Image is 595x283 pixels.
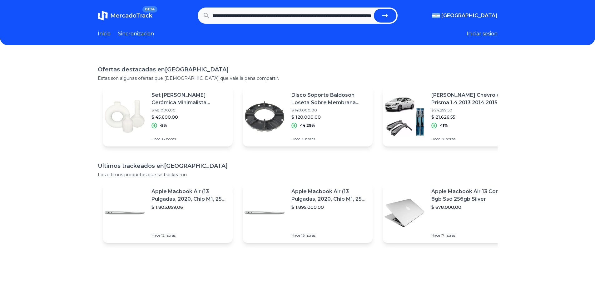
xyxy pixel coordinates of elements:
p: -14,29% [300,123,315,128]
p: $ 1.803.859,06 [151,204,228,210]
a: MercadoTrackBETA [98,11,152,21]
p: -5% [160,123,167,128]
p: $ 140.000,00 [291,108,368,113]
a: Featured imageApple Macbook Air 13 Core I5 8gb Ssd 256gb Silver$ 678.000,00Hace 17 horas [383,183,513,243]
p: Hace 12 horas [151,233,228,238]
p: Disco Soporte Baldoson Loseta Sobre Membrana X100 Unidades [291,91,368,106]
a: Featured imageApple Macbook Air (13 Pulgadas, 2020, Chip M1, 256 Gb De Ssd, 8 Gb De Ram) - Plata$... [243,183,373,243]
p: Apple Macbook Air 13 Core I5 8gb Ssd 256gb Silver [431,188,508,203]
p: $ 678.000,00 [431,204,508,210]
img: Featured image [383,95,426,138]
p: $ 48.000,00 [151,108,228,113]
p: Hace 16 horas [291,233,368,238]
p: Set [PERSON_NAME] Cerámica Minimalista Nórdico Moderno Deco [151,91,228,106]
p: $ 1.895.000,00 [291,204,368,210]
span: [GEOGRAPHIC_DATA] [441,12,498,19]
p: Hace 18 horas [151,136,228,141]
p: Apple Macbook Air (13 Pulgadas, 2020, Chip M1, 256 Gb De Ssd, 8 Gb De Ram) - Plata [291,188,368,203]
a: Inicio [98,30,111,38]
img: MercadoTrack [98,11,108,21]
img: Featured image [243,191,286,235]
p: Apple Macbook Air (13 Pulgadas, 2020, Chip M1, 256 Gb De Ssd, 8 Gb De Ram) - Plata [151,188,228,203]
p: $ 21.626,55 [431,114,508,120]
a: Featured imageDisco Soporte Baldoson Loseta Sobre Membrana X100 Unidades$ 140.000,00$ 120.000,00-... [243,86,373,147]
span: MercadoTrack [110,12,152,19]
h1: Ofertas destacadas en [GEOGRAPHIC_DATA] [98,65,498,74]
h1: Ultimos trackeados en [GEOGRAPHIC_DATA] [98,162,498,170]
p: $ 24.299,50 [431,108,508,113]
img: Featured image [383,191,426,235]
img: Argentina [432,13,440,18]
p: -11% [439,123,448,128]
p: [PERSON_NAME] Chevrolet Prisma 1.4 2013 2014 2015 2016 Ls [431,91,508,106]
span: BETA [142,6,157,13]
p: Estas son algunas ofertas que [DEMOGRAPHIC_DATA] que vale la pena compartir. [98,75,498,81]
a: Featured imageSet [PERSON_NAME] Cerámica Minimalista Nórdico Moderno Deco$ 48.000,00$ 45.600,00-5... [103,86,233,147]
a: Featured image[PERSON_NAME] Chevrolet Prisma 1.4 2013 2014 2015 2016 Ls$ 24.299,50$ 21.626,55-11%... [383,86,513,147]
img: Featured image [243,95,286,138]
p: Los ultimos productos que se trackearon. [98,172,498,178]
a: Sincronizacion [118,30,154,38]
p: $ 120.000,00 [291,114,368,120]
img: Featured image [103,191,146,235]
button: Iniciar sesion [467,30,498,38]
img: Featured image [103,95,146,138]
p: Hace 17 horas [431,136,508,141]
a: Featured imageApple Macbook Air (13 Pulgadas, 2020, Chip M1, 256 Gb De Ssd, 8 Gb De Ram) - Plata$... [103,183,233,243]
p: $ 45.600,00 [151,114,228,120]
p: Hace 17 horas [431,233,508,238]
p: Hace 15 horas [291,136,368,141]
button: [GEOGRAPHIC_DATA] [432,12,498,19]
